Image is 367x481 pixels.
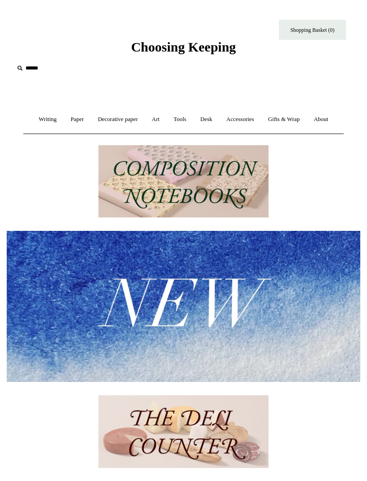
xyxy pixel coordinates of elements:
[92,108,144,131] a: Decorative paper
[167,108,193,131] a: Tools
[262,108,306,131] a: Gifts & Wrap
[131,39,236,54] span: Choosing Keeping
[98,395,269,468] img: The Deli Counter
[131,47,236,53] a: Choosing Keeping
[98,145,269,218] img: 202302 Composition ledgers.jpg__PID:69722ee6-fa44-49dd-a067-31375e5d54ec
[145,108,166,131] a: Art
[194,108,219,131] a: Desk
[220,108,260,131] a: Accessories
[279,20,346,40] a: Shopping Basket (0)
[7,231,360,381] img: New.jpg__PID:f73bdf93-380a-4a35-bcfe-7823039498e1
[33,108,63,131] a: Writing
[64,108,90,131] a: Paper
[307,108,335,131] a: About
